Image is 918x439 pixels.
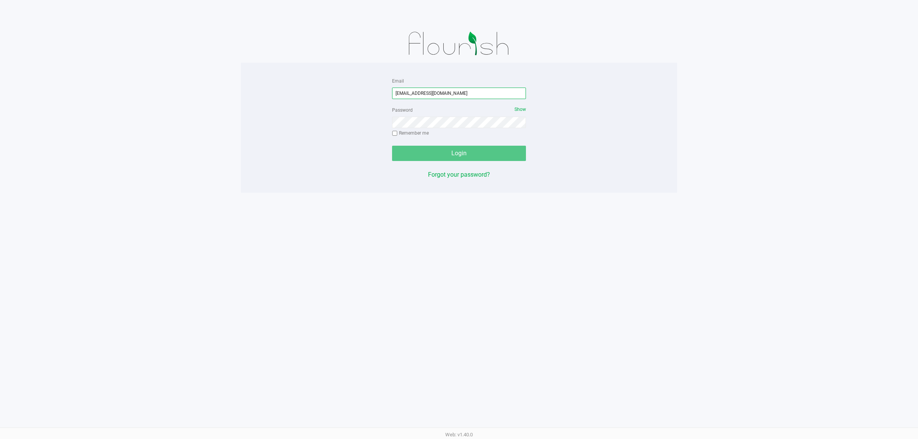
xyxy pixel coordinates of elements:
[445,432,473,437] span: Web: v1.40.0
[392,130,429,137] label: Remember me
[514,107,526,112] span: Show
[392,131,397,136] input: Remember me
[392,107,413,114] label: Password
[428,170,490,179] button: Forgot your password?
[392,78,404,85] label: Email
